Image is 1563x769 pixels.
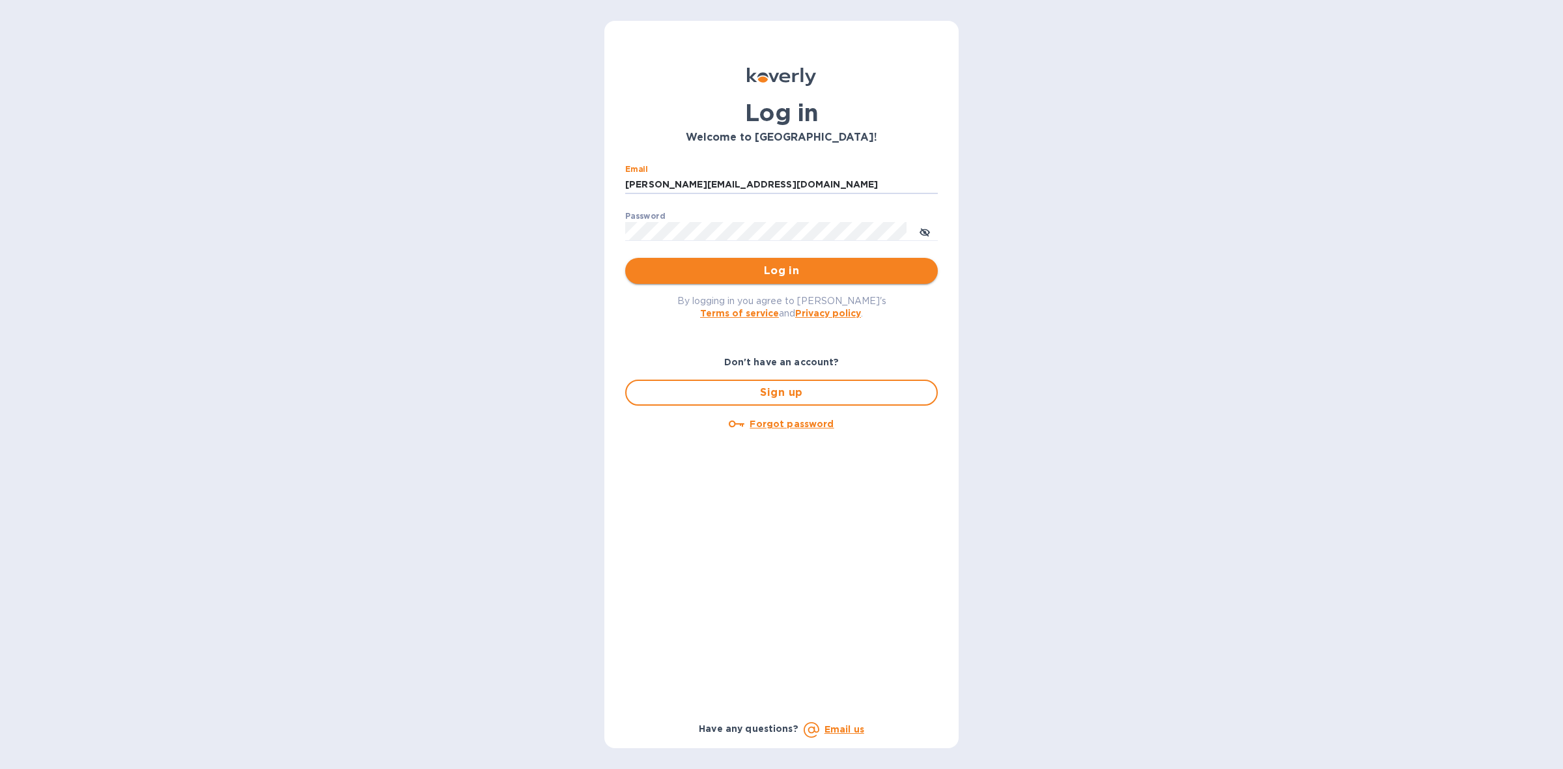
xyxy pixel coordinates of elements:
[677,296,886,318] span: By logging in you agree to [PERSON_NAME]'s and .
[795,308,861,318] a: Privacy policy
[625,258,938,284] button: Log in
[699,723,798,734] b: Have any questions?
[700,308,779,318] a: Terms of service
[912,218,938,244] button: toggle password visibility
[636,263,927,279] span: Log in
[625,99,938,126] h1: Log in
[747,68,816,86] img: Koverly
[637,385,926,400] span: Sign up
[724,357,839,367] b: Don't have an account?
[750,419,834,429] u: Forgot password
[625,175,938,195] input: Enter email address
[625,165,648,173] label: Email
[625,212,665,220] label: Password
[824,724,864,734] a: Email us
[625,132,938,144] h3: Welcome to [GEOGRAPHIC_DATA]!
[625,380,938,406] button: Sign up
